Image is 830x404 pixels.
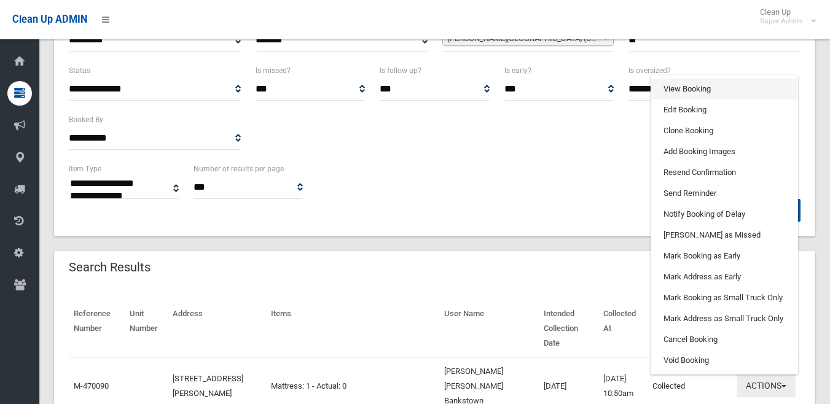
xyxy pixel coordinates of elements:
label: Booked By [69,113,103,126]
a: Clone Booking [651,120,797,141]
a: Resend Confirmation [651,162,797,183]
a: Notify Booking of Delay [651,204,797,225]
span: Clean Up ADMIN [12,14,87,25]
label: Is follow up? [380,64,421,77]
label: Status [69,64,90,77]
th: Address [168,300,266,357]
a: Cancel Booking [651,329,797,350]
th: Status [648,300,732,357]
label: Is missed? [256,64,291,77]
label: Number of results per page [194,162,284,176]
a: Add Booking Images [651,141,797,162]
a: Send Reminder [651,183,797,204]
th: Collected At [598,300,648,357]
a: Mark Address as Small Truck Only [651,308,797,329]
a: Edit Booking [651,99,797,120]
a: View Booking [651,79,797,99]
th: Items [266,300,439,357]
label: Is oversized? [628,64,671,77]
a: Mark Booking as Early [651,246,797,266]
a: [STREET_ADDRESS][PERSON_NAME] [173,374,243,398]
label: Is early? [504,64,531,77]
small: Super Admin [760,17,802,26]
label: Item Type [69,162,101,176]
a: Mark Booking as Small Truck Only [651,287,797,308]
a: Void Booking [651,350,797,371]
a: [PERSON_NAME] as Missed [651,225,797,246]
th: Intended Collection Date [539,300,598,357]
a: Mark Address as Early [651,266,797,287]
th: User Name [439,300,539,357]
button: Actions [737,375,796,397]
span: Clean Up [754,7,815,26]
th: Reference Number [69,300,125,357]
a: M-470090 [74,381,109,390]
th: Unit Number [125,300,168,357]
header: Search Results [54,255,165,279]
